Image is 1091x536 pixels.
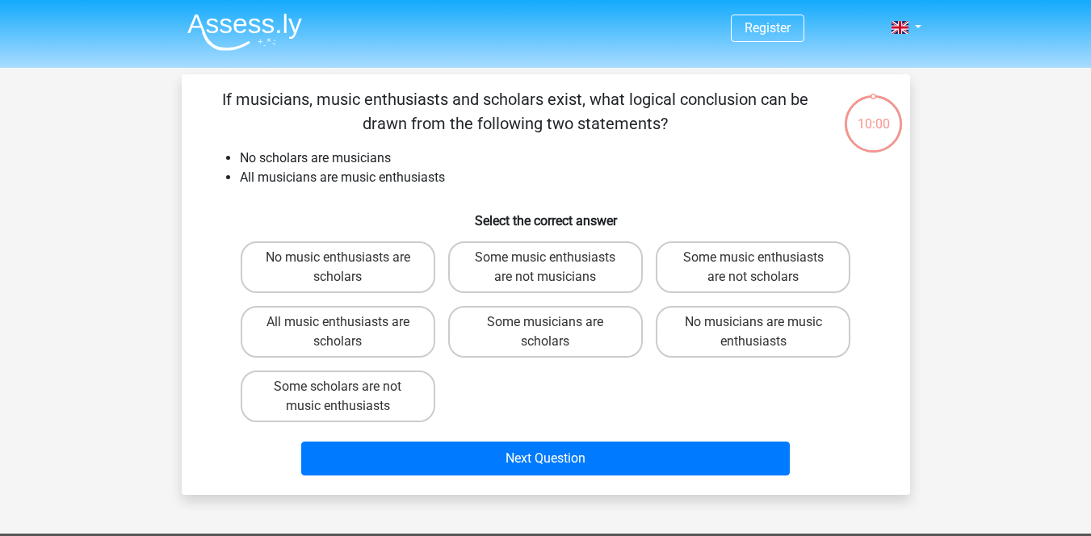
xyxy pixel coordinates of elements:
[208,200,884,228] h6: Select the correct answer
[448,241,643,293] label: Some music enthusiasts are not musicians
[241,371,435,422] label: Some scholars are not music enthusiasts
[656,306,850,358] label: No musicians are music enthusiasts
[241,241,435,293] label: No music enthusiasts are scholars
[240,168,884,187] li: All musicians are music enthusiasts
[745,20,791,36] a: Register
[240,149,884,168] li: No scholars are musicians
[187,13,302,51] img: Assessly
[241,306,435,358] label: All music enthusiasts are scholars
[208,87,824,136] p: If musicians, music enthusiasts and scholars exist, what logical conclusion can be drawn from the...
[448,306,643,358] label: Some musicians are scholars
[301,442,790,475] button: Next Question
[656,241,850,293] label: Some music enthusiasts are not scholars
[843,94,904,134] div: 10:00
